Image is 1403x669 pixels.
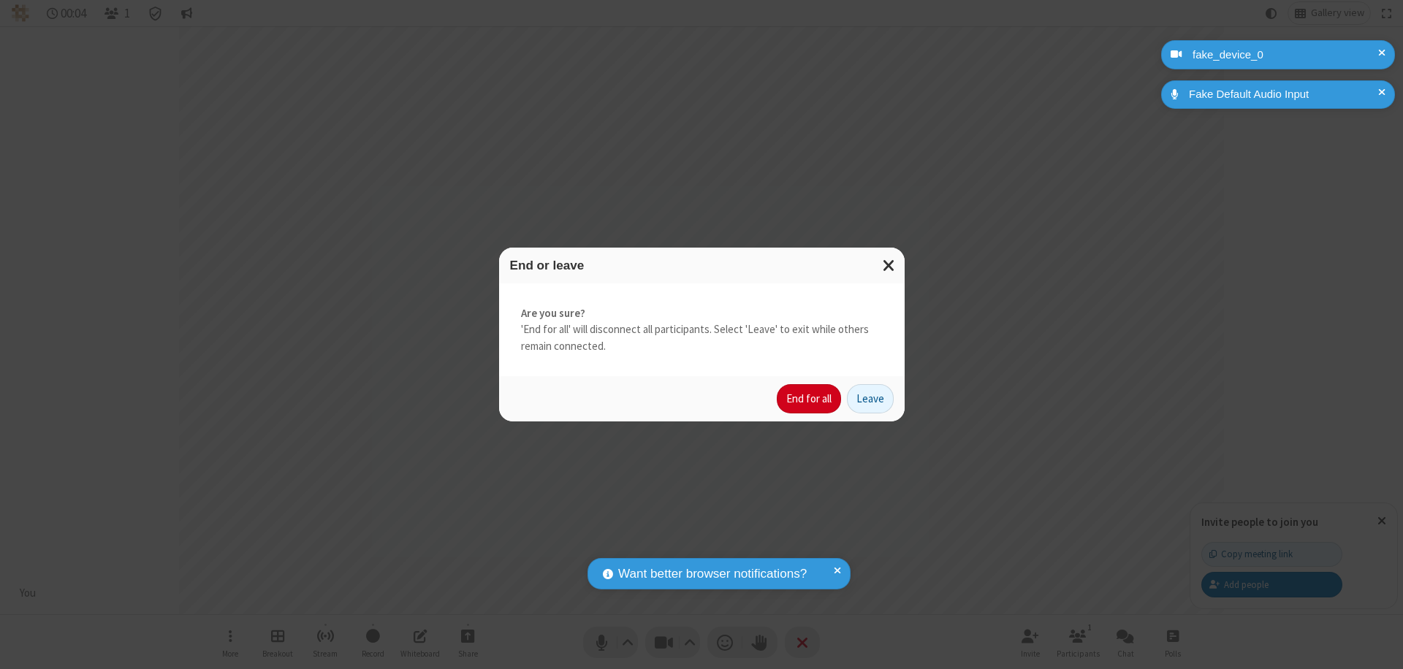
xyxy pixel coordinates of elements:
[874,248,905,283] button: Close modal
[521,305,883,322] strong: Are you sure?
[1184,86,1384,103] div: Fake Default Audio Input
[499,283,905,377] div: 'End for all' will disconnect all participants. Select 'Leave' to exit while others remain connec...
[777,384,841,413] button: End for all
[1187,47,1384,64] div: fake_device_0
[510,259,894,272] h3: End or leave
[618,565,807,584] span: Want better browser notifications?
[847,384,894,413] button: Leave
